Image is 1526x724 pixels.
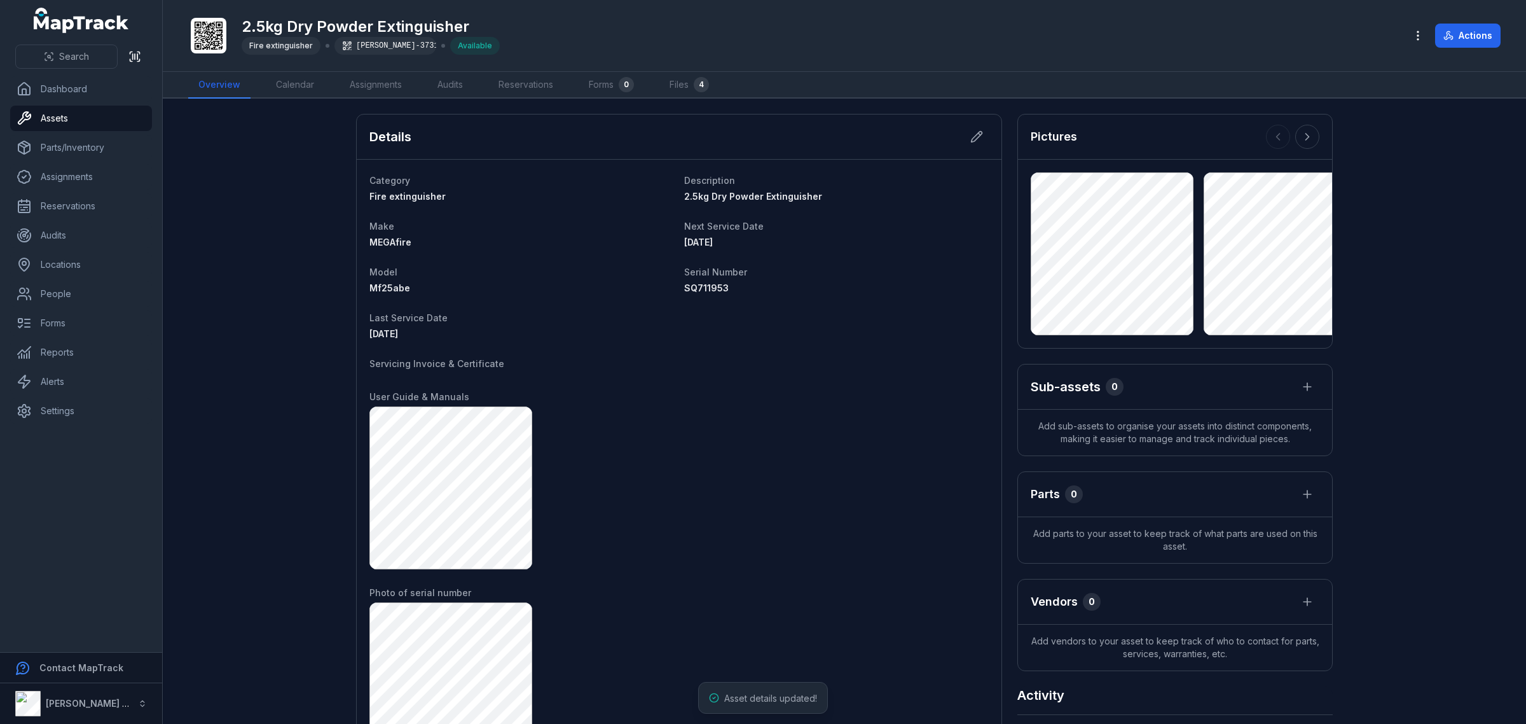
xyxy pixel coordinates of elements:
span: Servicing Invoice & Certificate [369,358,504,369]
span: Fire extinguisher [249,41,313,50]
span: User Guide & Manuals [369,391,469,402]
time: 3/22/2026, 12:00:00 AM [684,237,713,247]
a: Forms0 [579,72,644,99]
span: Add sub-assets to organise your assets into distinct components, making it easier to manage and t... [1018,410,1332,456]
span: Fire extinguisher [369,191,446,202]
strong: Contact MapTrack [39,662,123,673]
button: Actions [1435,24,1501,48]
a: People [10,281,152,307]
strong: [PERSON_NAME] Air [46,698,134,709]
div: 4 [694,77,709,92]
div: 0 [1065,485,1083,503]
span: Serial Number [684,267,747,277]
a: Dashboard [10,76,152,102]
a: Audits [10,223,152,248]
a: Reservations [488,72,563,99]
a: Assignments [10,164,152,190]
a: Assets [10,106,152,131]
a: Calendar [266,72,324,99]
span: MEGAfire [369,237,411,247]
a: Settings [10,398,152,424]
span: Asset details updated! [724,693,817,704]
span: Last Service Date [369,312,448,323]
a: Alerts [10,369,152,394]
a: Assignments [340,72,412,99]
div: 0 [619,77,634,92]
span: SQ711953 [684,282,729,293]
a: Overview [188,72,251,99]
a: Audits [427,72,473,99]
a: Reservations [10,193,152,219]
a: Forms [10,310,152,336]
h1: 2.5kg Dry Powder Extinguisher [242,17,500,37]
span: Search [59,50,89,63]
a: MapTrack [34,8,129,33]
span: Mf25abe [369,282,410,293]
span: Next Service Date [684,221,764,232]
h3: Pictures [1031,128,1077,146]
h2: Details [369,128,411,146]
span: Add vendors to your asset to keep track of who to contact for parts, services, warranties, etc. [1018,625,1332,671]
div: 0 [1083,593,1101,611]
span: 2.5kg Dry Powder Extinguisher [684,191,822,202]
a: Parts/Inventory [10,135,152,160]
span: [DATE] [369,328,398,339]
span: Model [369,267,397,277]
h2: Activity [1017,686,1064,704]
span: Description [684,175,735,186]
h3: Vendors [1031,593,1078,611]
a: Locations [10,252,152,277]
h2: Sub-assets [1031,378,1101,396]
h3: Parts [1031,485,1060,503]
time: 9/22/2025, 12:00:00 AM [369,328,398,339]
a: Reports [10,340,152,365]
span: Make [369,221,394,232]
span: [DATE] [684,237,713,247]
span: Add parts to your asset to keep track of what parts are used on this asset. [1018,517,1332,563]
span: Photo of serial number [369,587,471,598]
div: Available [450,37,500,55]
div: 0 [1106,378,1124,396]
div: [PERSON_NAME]-3731 [334,37,436,55]
button: Search [15,45,118,69]
span: Category [369,175,410,186]
a: Files4 [659,72,719,99]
